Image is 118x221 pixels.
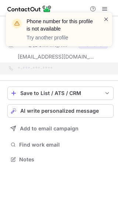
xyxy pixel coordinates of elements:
span: Notes [19,156,111,163]
img: warning [11,18,23,29]
span: AI write personalized message [20,108,99,114]
img: ContactOut v5.3.10 [7,4,52,13]
button: Find work email [7,140,114,150]
button: save-profile-one-click [7,87,114,100]
button: Add to email campaign [7,122,114,135]
button: AI write personalized message [7,104,114,117]
p: Try another profile [27,34,94,41]
div: Save to List / ATS / CRM [20,90,101,96]
span: Find work email [19,141,111,148]
button: Notes [7,154,114,165]
span: Add to email campaign [20,126,79,131]
header: Phone number for this profile is not available [27,18,94,32]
